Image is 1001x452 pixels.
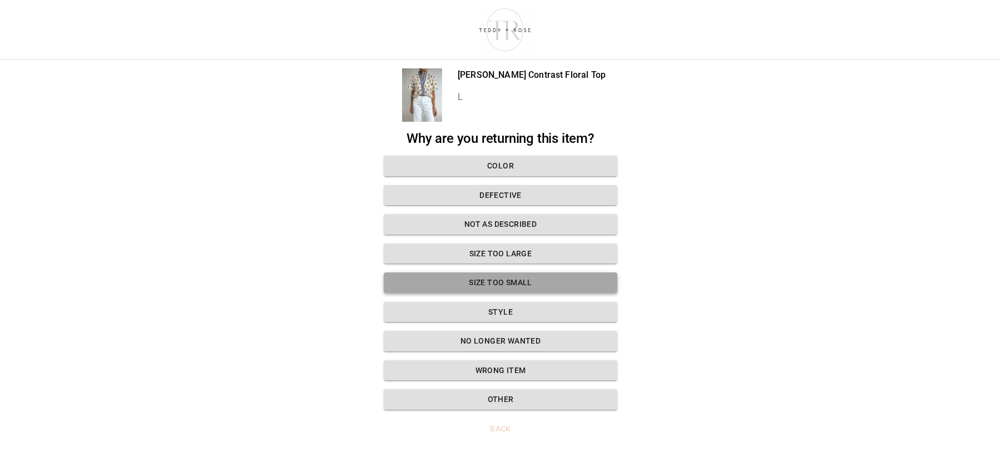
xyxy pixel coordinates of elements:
button: Defective [384,185,617,206]
h2: Why are you returning this item? [384,131,617,147]
p: L [458,91,606,104]
button: Color [384,156,617,176]
img: shop-teddyrose.myshopify.com-d93983e8-e25b-478f-b32e-9430bef33fdd [474,6,537,53]
button: No longer wanted [384,331,617,351]
p: [PERSON_NAME] Contrast Floral Top [458,68,606,82]
button: Back [384,419,617,439]
button: Size too small [384,272,617,293]
button: Other [384,389,617,410]
button: Size too large [384,244,617,264]
button: Not as described [384,214,617,235]
button: Style [384,302,617,322]
button: Wrong Item [384,360,617,381]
